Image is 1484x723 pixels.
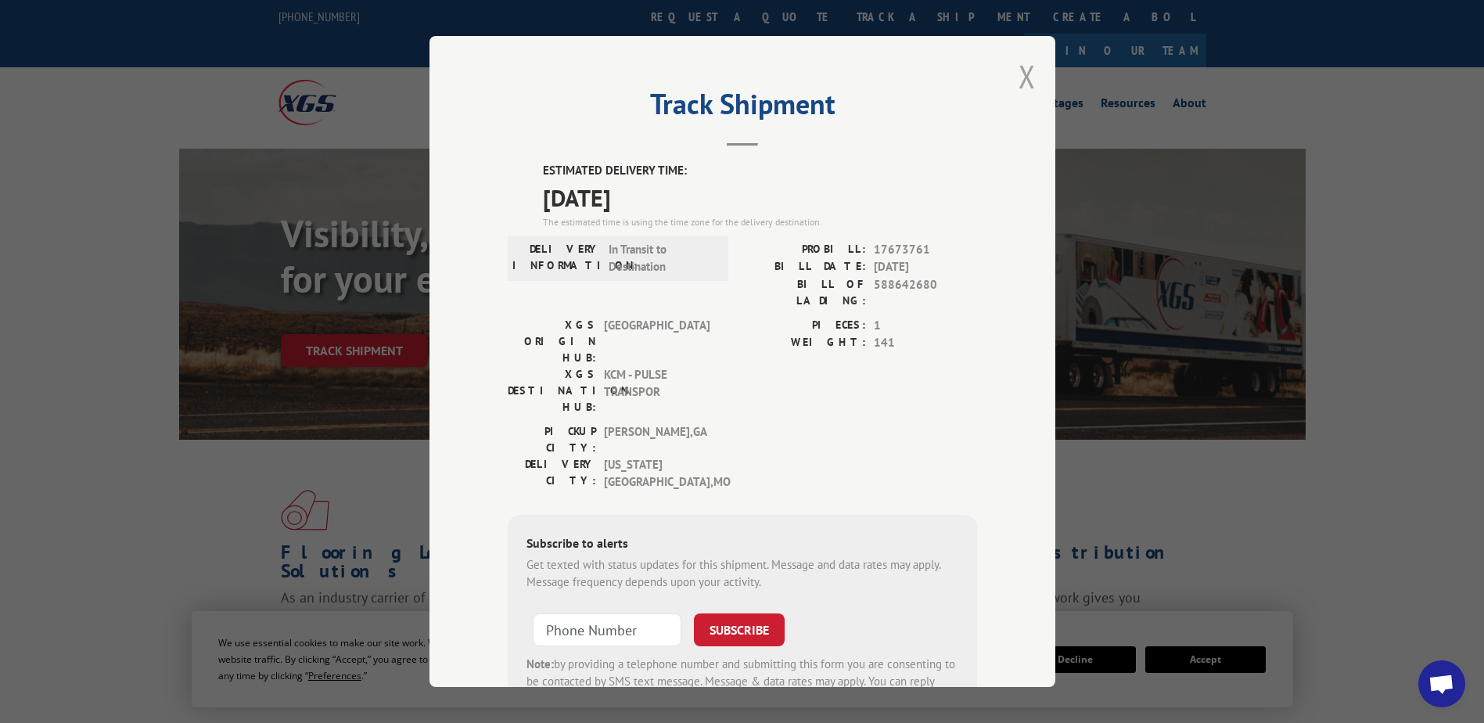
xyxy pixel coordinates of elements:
[742,258,866,276] label: BILL DATE:
[742,241,866,259] label: PROBILL:
[604,366,710,415] span: KCM - PULSE TRANSPOR
[604,423,710,456] span: [PERSON_NAME] , GA
[543,180,977,215] span: [DATE]
[526,656,958,709] div: by providing a telephone number and submitting this form you are consenting to be contacted by SM...
[609,241,714,276] span: In Transit to Destination
[526,656,554,671] strong: Note:
[543,162,977,180] label: ESTIMATED DELIVERY TIME:
[508,366,596,415] label: XGS DESTINATION HUB:
[604,456,710,491] span: [US_STATE][GEOGRAPHIC_DATA] , MO
[526,534,958,556] div: Subscribe to alerts
[742,317,866,335] label: PIECES:
[874,276,977,309] span: 588642680
[604,317,710,366] span: [GEOGRAPHIC_DATA]
[508,93,977,123] h2: Track Shipment
[1418,660,1465,707] div: Open chat
[874,334,977,352] span: 141
[742,334,866,352] label: WEIGHT:
[508,317,596,366] label: XGS ORIGIN HUB:
[874,241,977,259] span: 17673761
[874,258,977,276] span: [DATE]
[508,456,596,491] label: DELIVERY CITY:
[543,215,977,229] div: The estimated time is using the time zone for the delivery destination.
[526,556,958,592] div: Get texted with status updates for this shipment. Message and data rates may apply. Message frequ...
[742,276,866,309] label: BILL OF LADING:
[533,613,681,646] input: Phone Number
[874,317,977,335] span: 1
[508,423,596,456] label: PICKUP CITY:
[694,613,785,646] button: SUBSCRIBE
[512,241,601,276] label: DELIVERY INFORMATION:
[1019,56,1036,97] button: Close modal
